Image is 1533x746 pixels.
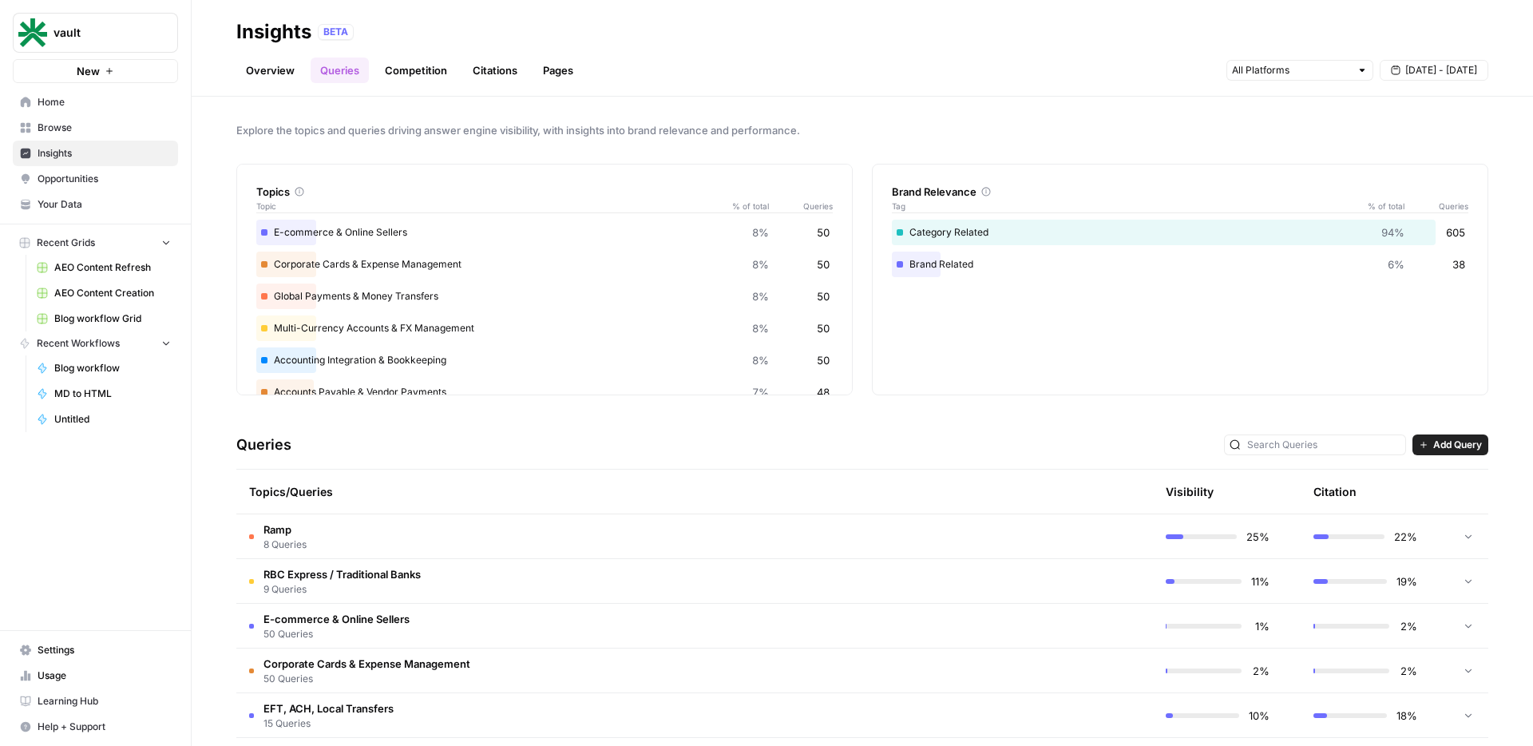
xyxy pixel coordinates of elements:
a: Competition [375,58,457,83]
a: Opportunities [13,166,178,192]
span: 50 [817,224,830,240]
span: Untitled [54,412,171,427]
span: Explore the topics and queries driving answer engine visibility, with insights into brand relevan... [236,122,1488,138]
span: Ramp [263,522,307,538]
span: 50 [817,288,830,304]
span: 48 [817,384,830,400]
div: Global Payments & Money Transfers [256,284,833,309]
span: AEO Content Creation [54,286,171,300]
button: New [13,59,178,83]
span: 2% [1251,663,1270,679]
span: 50 [817,352,830,368]
a: Settings [13,637,178,663]
span: 2% [1399,663,1417,679]
button: Add Query [1412,435,1488,455]
span: 9 Queries [263,582,421,597]
span: 10% [1249,708,1270,724]
a: Your Data [13,192,178,217]
div: Accounts Payable & Vendor Payments [256,379,833,405]
span: 8% [752,224,769,240]
div: Category Related [892,220,1468,245]
button: Workspace: vault [13,13,178,53]
span: vault [53,25,150,41]
span: 94% [1381,224,1404,240]
div: Brand Relevance [892,184,1468,200]
span: Add Query [1433,438,1482,452]
span: Recent Workflows [37,336,120,351]
a: Pages [533,58,583,83]
h3: Queries [236,434,291,456]
a: MD to HTML [30,381,178,407]
span: 8 Queries [263,538,307,552]
div: Corporate Cards & Expense Management [256,252,833,277]
span: 22% [1394,529,1417,545]
div: Topics [256,184,833,200]
span: Topic [256,200,721,212]
div: Insights [236,19,311,45]
span: 7% [752,384,769,400]
a: Home [13,89,178,115]
div: Accounting Integration & Bookkeeping [256,347,833,373]
span: Help + Support [38,720,171,734]
span: Tag [892,200,1357,212]
div: E-commerce & Online Sellers [256,220,833,245]
span: Corporate Cards & Expense Management [263,656,470,672]
span: 1% [1251,618,1270,634]
span: AEO Content Refresh [54,260,171,275]
span: 50 Queries [263,627,410,641]
a: AEO Content Refresh [30,255,178,280]
div: Visibility [1166,484,1214,500]
span: 8% [752,352,769,368]
a: Overview [236,58,304,83]
span: 11% [1251,573,1270,589]
span: Settings [38,643,171,657]
div: Multi-Currency Accounts & FX Management [256,315,833,341]
div: BETA [318,24,354,40]
a: Learning Hub [13,688,178,714]
span: E-commerce & Online Sellers [263,611,410,627]
a: Queries [311,58,369,83]
span: 25% [1246,529,1270,545]
a: Citations [463,58,527,83]
button: [DATE] - [DATE] [1380,60,1488,81]
span: Queries [769,200,833,212]
span: Your Data [38,197,171,212]
a: Untitled [30,407,178,432]
span: 2% [1399,618,1417,634]
a: Browse [13,115,178,141]
div: Brand Related [892,252,1468,277]
span: 6% [1388,256,1404,272]
button: Help + Support [13,714,178,740]
button: Recent Workflows [13,331,178,355]
div: Citation [1313,470,1357,514]
span: 50 Queries [263,672,470,686]
a: Insights [13,141,178,166]
input: Search Queries [1247,437,1400,453]
input: All Platforms [1232,62,1350,78]
span: Recent Grids [37,236,95,250]
span: EFT, ACH, Local Transfers [263,700,394,716]
span: 50 [817,320,830,336]
span: 8% [752,256,769,272]
img: vault Logo [18,18,47,47]
span: 8% [752,320,769,336]
a: Blog workflow [30,355,178,381]
span: Blog workflow [54,361,171,375]
span: 8% [752,288,769,304]
span: [DATE] - [DATE] [1405,63,1477,77]
span: 15 Queries [263,716,394,731]
span: Home [38,95,171,109]
span: New [77,63,100,79]
span: Insights [38,146,171,161]
a: Usage [13,663,178,688]
div: Topics/Queries [249,470,988,514]
span: 38 [1452,256,1465,272]
span: % of total [721,200,769,212]
span: % of total [1357,200,1404,212]
span: MD to HTML [54,387,171,401]
button: Recent Grids [13,231,178,255]
span: Learning Hub [38,694,171,708]
a: Blog workflow Grid [30,306,178,331]
span: 605 [1446,224,1465,240]
span: 18% [1396,708,1417,724]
